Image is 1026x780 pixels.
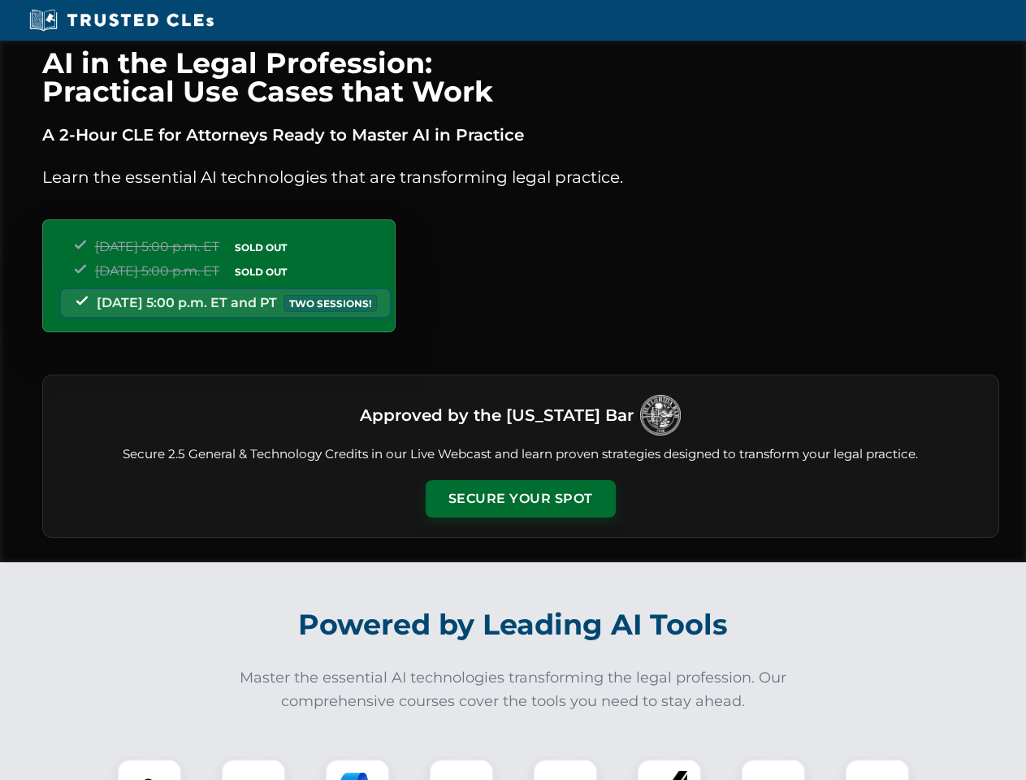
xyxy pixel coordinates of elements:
h1: AI in the Legal Profession: Practical Use Cases that Work [42,49,999,106]
p: A 2-Hour CLE for Attorneys Ready to Master AI in Practice [42,122,999,148]
p: Learn the essential AI technologies that are transforming legal practice. [42,164,999,190]
span: [DATE] 5:00 p.m. ET [95,263,219,279]
img: Trusted CLEs [24,8,219,32]
span: [DATE] 5:00 p.m. ET [95,239,219,254]
h3: Approved by the [US_STATE] Bar [360,401,634,430]
span: SOLD OUT [229,263,292,280]
p: Master the essential AI technologies transforming the legal profession. Our comprehensive courses... [229,666,798,713]
span: SOLD OUT [229,239,292,256]
img: Logo [640,395,681,435]
p: Secure 2.5 General & Technology Credits in our Live Webcast and learn proven strategies designed ... [63,445,979,464]
button: Secure Your Spot [426,480,616,518]
h2: Powered by Leading AI Tools [63,596,963,653]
